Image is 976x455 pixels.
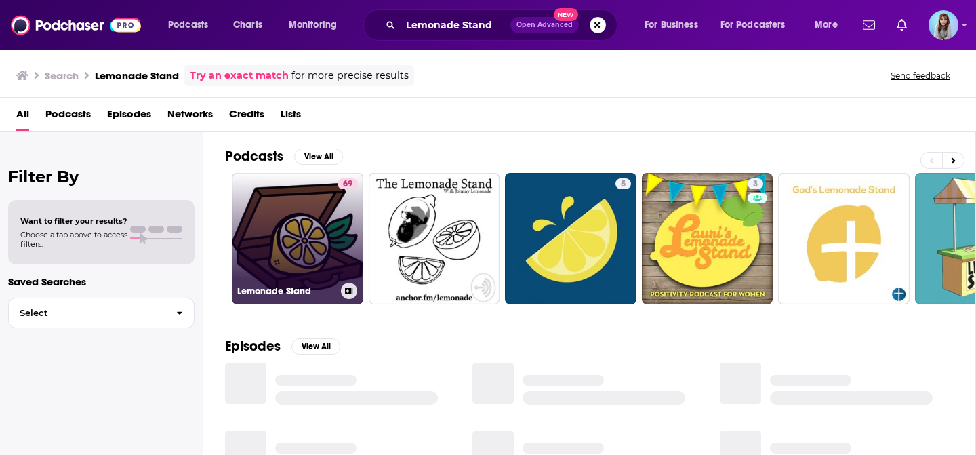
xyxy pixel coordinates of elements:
[225,338,281,355] h2: Episodes
[815,16,838,35] span: More
[224,14,270,36] a: Charts
[168,16,208,35] span: Podcasts
[891,14,912,37] a: Show notifications dropdown
[343,178,352,191] span: 69
[16,103,29,131] a: All
[9,309,165,317] span: Select
[857,14,880,37] a: Show notifications dropdown
[225,148,283,165] h2: Podcasts
[190,68,289,83] a: Try an exact match
[225,148,343,165] a: PodcastsView All
[805,14,855,36] button: open menu
[279,14,354,36] button: open menu
[8,275,195,288] p: Saved Searches
[376,9,630,41] div: Search podcasts, credits, & more...
[929,10,958,40] img: User Profile
[753,178,758,191] span: 3
[338,178,358,189] a: 69
[8,167,195,186] h2: Filter By
[505,173,636,304] a: 5
[554,8,578,21] span: New
[748,178,763,189] a: 3
[929,10,958,40] button: Show profile menu
[237,285,335,297] h3: Lemonade Stand
[510,17,579,33] button: Open AdvancedNew
[232,173,363,304] a: 69Lemonade Stand
[167,103,213,131] a: Networks
[233,16,262,35] span: Charts
[20,216,127,226] span: Want to filter your results?
[887,70,954,81] button: Send feedback
[720,16,786,35] span: For Podcasters
[291,338,340,355] button: View All
[45,103,91,131] a: Podcasts
[291,68,409,83] span: for more precise results
[294,149,343,165] button: View All
[929,10,958,40] span: Logged in as ana.predescu.hkr
[45,69,79,82] h3: Search
[11,12,141,38] img: Podchaser - Follow, Share and Rate Podcasts
[20,230,127,249] span: Choose a tab above to access filters.
[229,103,264,131] a: Credits
[289,16,337,35] span: Monitoring
[225,338,340,355] a: EpisodesView All
[621,178,626,191] span: 5
[615,178,631,189] a: 5
[8,298,195,328] button: Select
[645,16,698,35] span: For Business
[516,22,573,28] span: Open Advanced
[107,103,151,131] a: Episodes
[635,14,715,36] button: open menu
[712,14,805,36] button: open menu
[281,103,301,131] a: Lists
[159,14,226,36] button: open menu
[401,14,510,36] input: Search podcasts, credits, & more...
[642,173,773,304] a: 3
[95,69,179,82] h3: Lemonade Stand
